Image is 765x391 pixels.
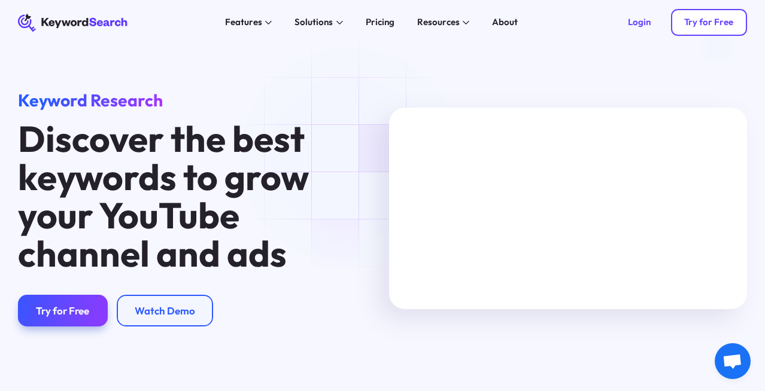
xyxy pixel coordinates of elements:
[671,9,747,36] a: Try for Free
[359,14,402,32] a: Pricing
[18,295,107,326] a: Try for Free
[614,9,664,36] a: Login
[225,16,262,29] div: Features
[492,16,518,29] div: About
[628,17,651,28] div: Login
[417,16,460,29] div: Resources
[135,304,195,317] div: Watch Demo
[715,343,751,379] a: Open chat
[684,17,733,28] div: Try for Free
[389,108,747,308] iframe: MKTG_Keyword Search Manuel Search Tutorial_040623
[18,90,163,111] span: Keyword Research
[295,16,333,29] div: Solutions
[36,304,89,317] div: Try for Free
[366,16,394,29] div: Pricing
[18,120,312,273] h1: Discover the best keywords to grow your YouTube channel and ads
[485,14,525,32] a: About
